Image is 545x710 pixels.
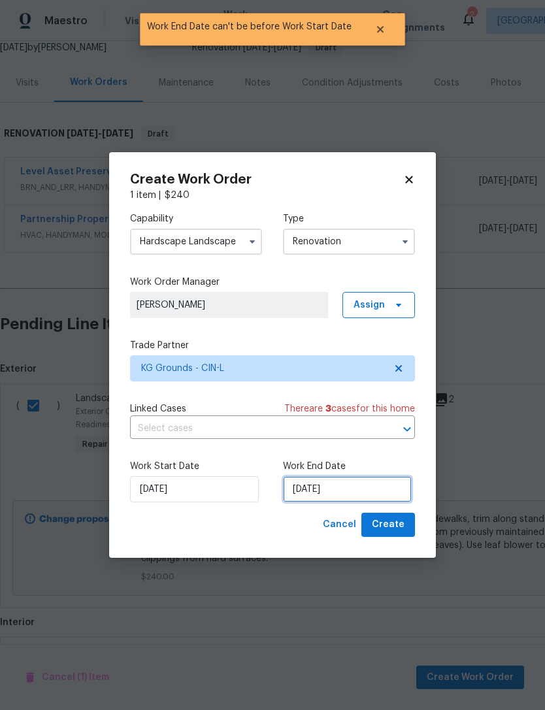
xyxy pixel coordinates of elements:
[283,460,415,473] label: Work End Date
[318,513,361,537] button: Cancel
[323,517,356,533] span: Cancel
[397,234,413,250] button: Show options
[130,173,403,186] h2: Create Work Order
[130,460,262,473] label: Work Start Date
[398,420,416,438] button: Open
[130,276,415,289] label: Work Order Manager
[140,13,359,40] span: Work End Date can't be before Work Start Date
[141,362,385,375] span: KG Grounds - CIN-L
[130,189,415,202] div: 1 item |
[130,402,186,415] span: Linked Cases
[244,234,260,250] button: Show options
[130,339,415,352] label: Trade Partner
[130,229,262,255] input: Select...
[130,212,262,225] label: Capability
[361,513,415,537] button: Create
[354,299,385,312] span: Assign
[130,476,259,502] input: M/D/YYYY
[137,299,322,312] span: [PERSON_NAME]
[284,402,415,415] span: There are case s for this home
[130,419,378,439] input: Select cases
[325,404,331,413] span: 3
[165,191,190,200] span: $ 240
[372,517,405,533] span: Create
[283,476,412,502] input: M/D/YYYY
[283,212,415,225] label: Type
[283,229,415,255] input: Select...
[359,16,402,42] button: Close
